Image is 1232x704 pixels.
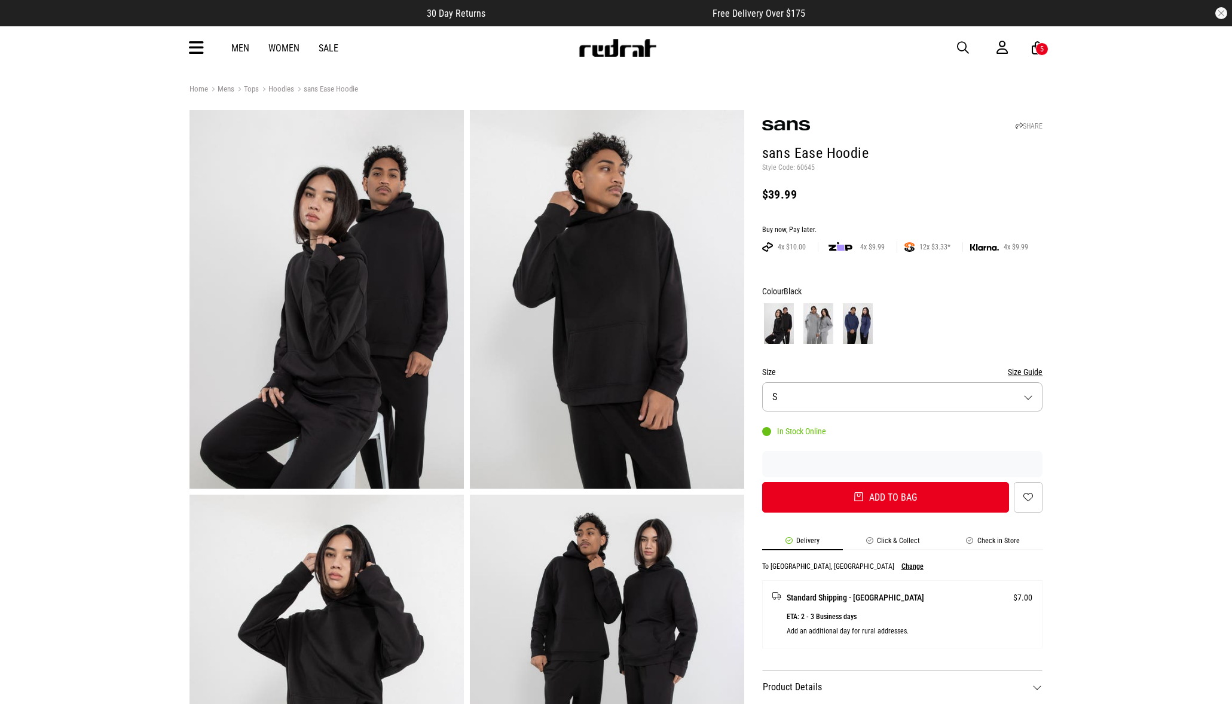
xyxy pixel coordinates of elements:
[803,303,833,344] img: Grey Marle
[855,242,889,252] span: 4x $9.99
[234,84,259,96] a: Tops
[268,42,299,54] a: Women
[915,242,955,252] span: 12x $3.33*
[231,42,249,54] a: Men
[762,426,826,436] div: In Stock Online
[259,84,294,96] a: Hoodies
[762,562,894,571] p: To [GEOGRAPHIC_DATA], [GEOGRAPHIC_DATA]
[1008,365,1043,379] button: Size Guide
[294,84,358,96] a: sans Ease Hoodie
[904,242,915,252] img: SPLITPAY
[1013,590,1032,605] span: $7.00
[762,284,1043,298] div: Colour
[189,84,208,93] a: Home
[1040,45,1044,53] div: 5
[189,110,464,489] img: Sans Ease Hoodie in Black
[829,241,852,253] img: zip
[1016,122,1043,130] a: SHARE
[762,458,1043,470] iframe: Customer reviews powered by Trustpilot
[762,144,1043,163] h1: sans Ease Hoodie
[970,244,999,251] img: KLARNA
[943,537,1043,550] li: Check in Store
[787,609,1033,638] p: ETA: 2 - 3 Business days Add an additional day for rural addresses.
[762,365,1043,379] div: Size
[762,225,1043,235] div: Buy now, Pay later.
[762,242,773,252] img: AFTERPAY
[999,242,1033,252] span: 4x $9.99
[772,391,777,403] span: S
[762,187,1043,202] div: $39.99
[901,562,924,571] button: Change
[762,537,843,550] li: Delivery
[764,303,794,344] img: Black
[319,42,338,54] a: Sale
[427,8,485,19] span: 30 Day Returns
[1182,654,1232,704] iframe: LiveChat chat widget
[762,382,1043,412] button: S
[773,242,811,252] span: 4x $10.00
[470,110,744,489] img: Sans Ease Hoodie in Black
[1032,42,1043,54] a: 5
[509,7,689,19] iframe: Customer reviews powered by Trustpilot
[784,287,802,296] span: Black
[787,590,924,605] span: Standard Shipping - [GEOGRAPHIC_DATA]
[762,482,1010,513] button: Add to bag
[208,84,234,96] a: Mens
[762,120,810,130] img: sans
[578,39,657,57] img: Redrat logo
[713,8,805,19] span: Free Delivery Over $175
[843,537,943,550] li: Click & Collect
[762,163,1043,173] p: Style Code: 60645
[843,303,873,344] img: Blue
